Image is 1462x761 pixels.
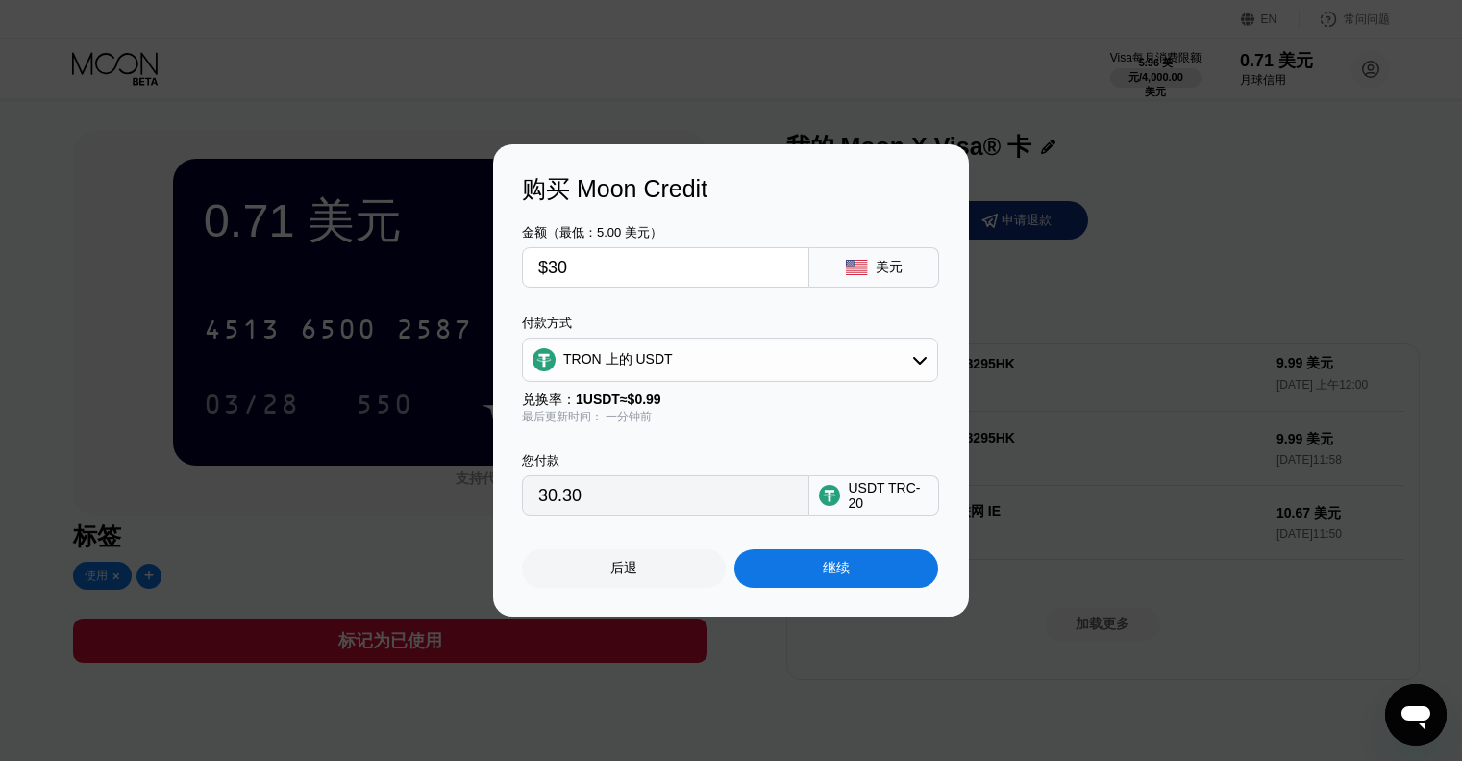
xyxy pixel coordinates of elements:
div: TRON 上的 USDT [523,341,937,379]
font: 一分钟前 [606,410,652,423]
font: 购买 Moon Credit [522,175,707,202]
iframe: 启动消息传送窗口的按钮 [1385,684,1447,746]
font: TRON 上的 USDT [563,351,673,367]
font: $0.99 [628,392,661,407]
font: USDT TRC-20 [848,480,920,511]
font: 您付款 [522,453,559,468]
font: ≈ [620,392,628,407]
font: 继续 [823,560,850,575]
font: USDT [583,392,620,407]
font: 后退 [610,560,637,575]
font: 兑换率： [522,392,576,407]
font: 美元 [876,259,903,274]
div: 后退 [522,549,726,588]
input: 0.00 美元 [538,248,793,287]
font: 1 [576,392,583,407]
div: 继续 [734,549,938,588]
font: 最后更新时间： [522,410,603,423]
font: 付款方式 [522,316,572,330]
font: 金额（最低：5.00 美元） [522,225,662,240]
